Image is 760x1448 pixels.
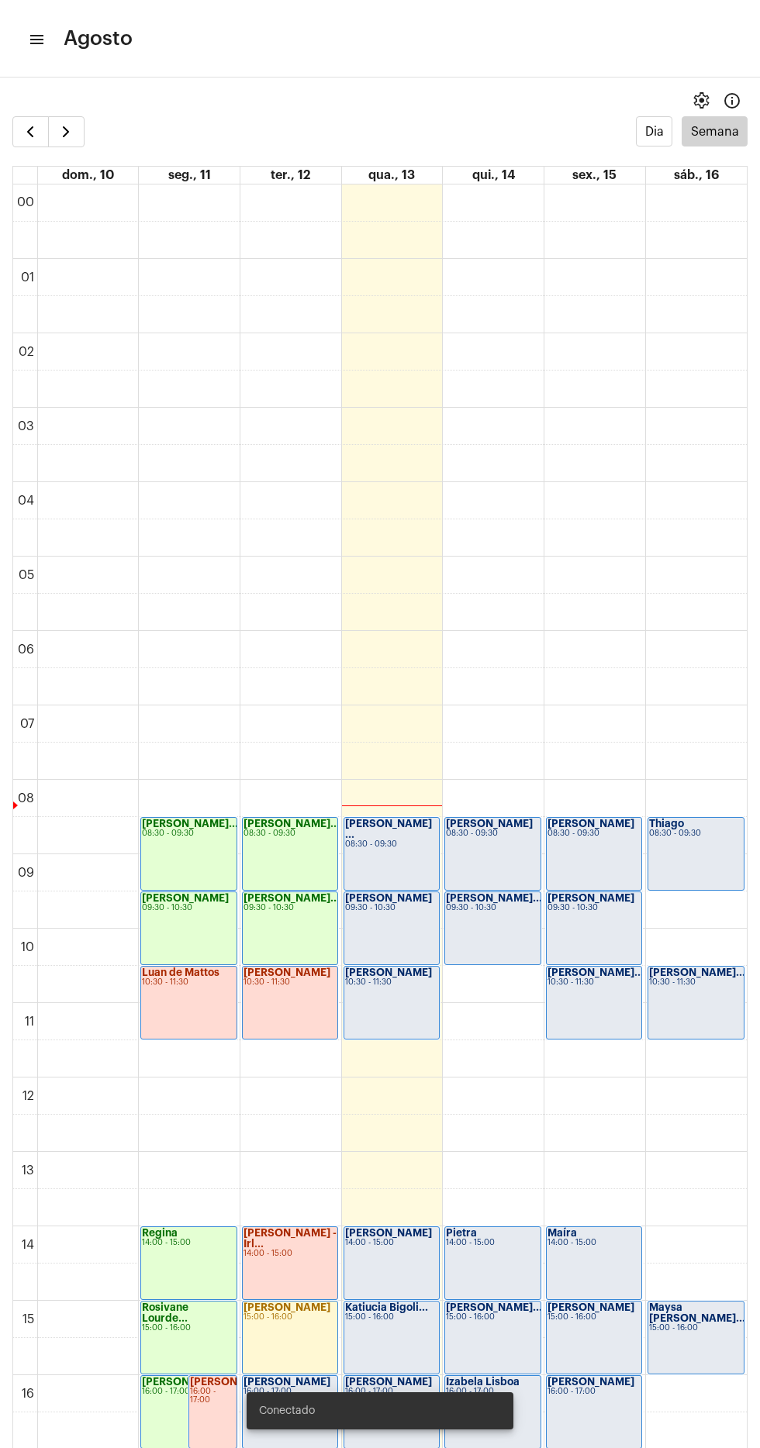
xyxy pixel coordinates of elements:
div: 10:30 - 11:30 [548,978,641,987]
div: 15 [19,1312,37,1326]
strong: [PERSON_NAME] [548,819,634,829]
strong: [PERSON_NAME]... [142,819,238,829]
strong: Maíra [548,1228,577,1238]
span: Agosto [64,26,133,51]
mat-icon: sidenav icon [28,30,43,49]
strong: Regina [142,1228,178,1238]
a: 16 de agosto de 2025 [671,167,722,184]
div: 08:30 - 09:30 [345,840,438,849]
strong: [PERSON_NAME] - Irl... [244,1228,337,1249]
div: 08:30 - 09:30 [142,829,235,838]
strong: [PERSON_NAME] [345,893,432,903]
div: 14:00 - 15:00 [142,1239,235,1247]
strong: [PERSON_NAME] [446,819,533,829]
strong: Katiucia Bigoli... [345,1302,428,1312]
strong: Pietra [446,1228,477,1238]
div: 09:30 - 10:30 [142,904,235,912]
div: 09 [15,866,37,880]
div: 08:30 - 09:30 [649,829,743,838]
div: 10:30 - 11:30 [345,978,438,987]
strong: [PERSON_NAME] [244,967,330,977]
button: Info [717,85,748,116]
button: Semana Anterior [12,116,49,147]
a: 14 de agosto de 2025 [469,167,518,184]
button: Semana [682,116,748,147]
div: 03 [15,419,37,433]
strong: [PERSON_NAME] [548,893,634,903]
strong: Luan de Mattos [142,967,219,977]
strong: [PERSON_NAME]... [190,1377,286,1387]
div: 00 [14,195,37,209]
a: 15 de agosto de 2025 [569,167,620,184]
div: 16:00 - 17:00 [142,1388,235,1396]
div: 08 [15,791,37,805]
strong: [PERSON_NAME]... [446,893,542,903]
div: 09:30 - 10:30 [446,904,539,912]
strong: [PERSON_NAME]... [244,893,340,903]
button: Próximo Semana [48,116,85,147]
div: 12 [19,1089,37,1103]
div: 15:00 - 16:00 [244,1313,337,1322]
div: 14:00 - 15:00 [345,1239,438,1247]
div: 11 [22,1015,37,1029]
div: 06 [15,643,37,657]
button: settings [686,85,717,116]
div: 14:00 - 15:00 [244,1250,337,1258]
div: 15:00 - 16:00 [548,1313,641,1322]
strong: Rosivane Lourde... [142,1302,188,1323]
strong: [PERSON_NAME] [142,1377,229,1387]
button: Dia [636,116,672,147]
strong: [PERSON_NAME] ... [345,819,432,839]
a: 10 de agosto de 2025 [59,167,117,184]
div: 10:30 - 11:30 [142,978,235,987]
div: 01 [18,271,37,284]
a: 13 de agosto de 2025 [365,167,418,184]
a: 12 de agosto de 2025 [268,167,313,184]
div: 08:30 - 09:30 [548,829,641,838]
div: 08:30 - 09:30 [244,829,337,838]
a: 11 de agosto de 2025 [165,167,214,184]
strong: [PERSON_NAME] [142,893,229,903]
strong: [PERSON_NAME]... [446,1302,542,1312]
div: 16:00 - 17:00 [190,1388,235,1405]
div: 15:00 - 16:00 [345,1313,438,1322]
div: 15:00 - 16:00 [142,1324,235,1333]
div: 09:30 - 10:30 [244,904,337,912]
div: 05 [16,568,37,582]
div: 16 [19,1387,37,1401]
strong: [PERSON_NAME] [244,1302,330,1312]
div: 04 [15,494,37,508]
div: 14:00 - 15:00 [548,1239,641,1247]
strong: [PERSON_NAME] [548,1302,634,1312]
strong: [PERSON_NAME]... [548,967,644,977]
div: 10:30 - 11:30 [649,978,743,987]
div: 16:00 - 17:00 [548,1388,641,1396]
div: 08:30 - 09:30 [446,829,539,838]
strong: Thiago [649,819,684,829]
strong: Maysa [PERSON_NAME]... [649,1302,745,1323]
div: 13 [19,1164,37,1177]
div: 14:00 - 15:00 [446,1239,539,1247]
div: 14 [19,1238,37,1252]
div: 15:00 - 16:00 [446,1313,539,1322]
strong: [PERSON_NAME] [345,1228,432,1238]
mat-icon: Info [723,91,741,110]
div: 09:30 - 10:30 [345,904,438,912]
span: Conectado [259,1403,315,1419]
strong: [PERSON_NAME]... [649,967,745,977]
strong: [PERSON_NAME] [345,967,432,977]
strong: [PERSON_NAME] [548,1377,634,1387]
div: 10 [18,940,37,954]
div: 07 [17,717,37,731]
div: 09:30 - 10:30 [548,904,641,912]
div: 02 [16,345,37,359]
span: settings [692,91,710,110]
div: 15:00 - 16:00 [649,1324,743,1333]
strong: [PERSON_NAME]... [244,819,340,829]
div: 10:30 - 11:30 [244,978,337,987]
